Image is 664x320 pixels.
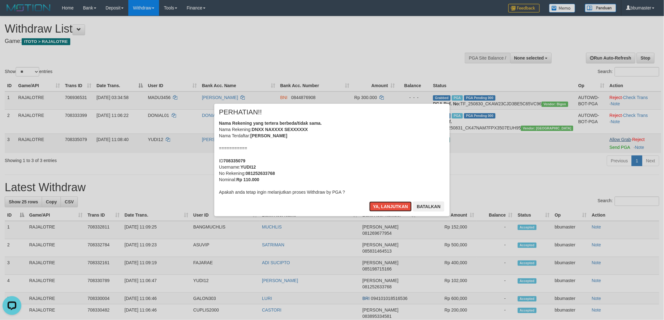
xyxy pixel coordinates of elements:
b: Rp 110.000 [236,177,259,182]
div: Nama Rekening: Nama Terdaftar: =========== ID Username: No Rekening: Nominal: Apakah anda tetap i... [219,120,445,195]
b: Nama Rekening yang tertera berbeda/tidak sama. [219,121,322,126]
button: Batalkan [413,202,444,212]
button: Ya, lanjutkan [369,202,412,212]
span: PERHATIAN!! [219,109,262,115]
b: 081252633768 [246,171,275,176]
b: 708335079 [223,158,245,163]
b: DNXX NAXXXX SEXXXXXX [252,127,308,132]
b: [PERSON_NAME] [250,133,287,138]
b: YUDI12 [240,165,256,170]
button: Open LiveChat chat widget [3,3,21,21]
